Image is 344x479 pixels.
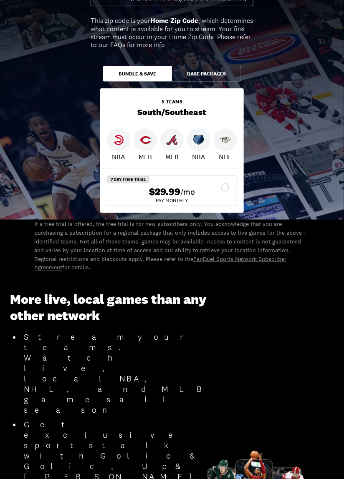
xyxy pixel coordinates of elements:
p: If a free trial is offered, the free trial is for new subscribers only. You acknowledge that you ... [34,220,309,272]
div: South/Southeast [100,88,244,128]
p: MLB [165,152,179,162]
img: Hawks [113,135,124,145]
img: Reds [140,135,151,145]
div: 7 Day Free Trial [107,176,149,183]
img: Grizzlies [193,135,204,145]
div: Pay Monthly [114,198,230,203]
span: $29.99 [149,186,180,198]
div: This zip code is your , which determines what content is available for you to stream. Your first ... [91,17,253,49]
p: NHL [219,152,232,162]
p: MLB [139,152,152,162]
button: Bundle & Save [103,66,172,82]
img: Braves [167,135,177,145]
h3: More live, local games than any other network [10,292,226,324]
img: Predators [220,135,231,145]
p: NBA [112,152,125,162]
span: /mo [180,186,195,198]
p: NBA [192,152,205,162]
b: Home Zip Code [150,16,198,25]
button: Base Packages [172,66,241,82]
li: Stream your teams. Watch live, local NBA, NHL, and MLB games all season [21,332,226,416]
div: 5 teams [162,99,182,104]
